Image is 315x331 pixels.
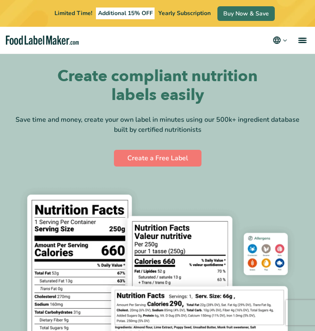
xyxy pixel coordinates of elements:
a: menu [288,27,315,54]
h1: Create compliant nutrition labels easily [57,67,258,105]
div: Save time and money, create your own label in minutes using our 500k+ ingredient database built b... [13,115,302,135]
a: Create a Free Label [114,150,201,167]
span: Yearly Subscription [158,9,211,17]
span: Limited Time! [54,9,92,17]
span: Additional 15% OFF [96,8,155,19]
a: Buy Now & Save [217,6,275,21]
